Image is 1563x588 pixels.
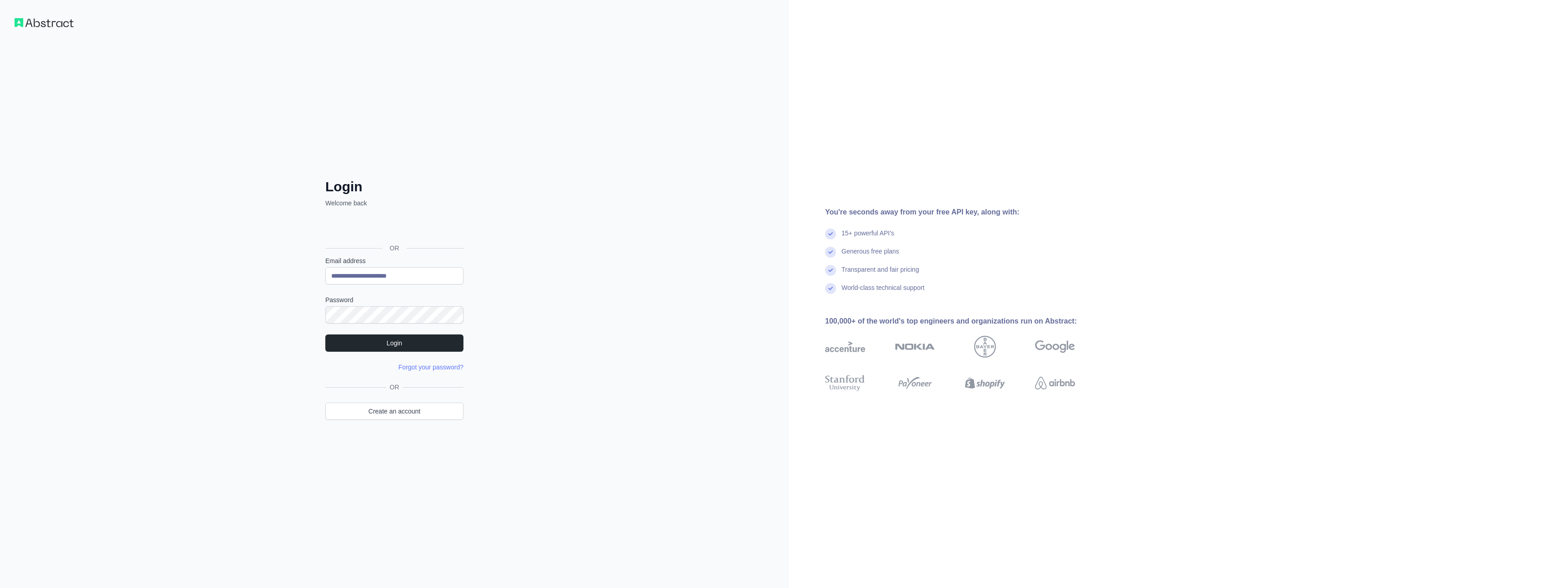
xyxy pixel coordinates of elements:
[325,199,463,208] p: Welcome back
[825,373,865,393] img: stanford university
[386,383,403,392] span: OR
[965,373,1005,393] img: shopify
[895,336,935,358] img: nokia
[825,207,1104,218] div: You're seconds away from your free API key, along with:
[841,283,925,301] div: World-class technical support
[825,316,1104,327] div: 100,000+ of the world's top engineers and organizations run on Abstract:
[825,265,836,276] img: check mark
[974,336,996,358] img: bayer
[325,334,463,352] button: Login
[398,364,463,371] a: Forgot your password?
[825,229,836,239] img: check mark
[1035,336,1075,358] img: google
[895,373,935,393] img: payoneer
[1035,373,1075,393] img: airbnb
[325,403,463,420] a: Create an account
[321,218,466,238] iframe: Sign in with Google Button
[825,247,836,258] img: check mark
[325,256,463,265] label: Email address
[841,247,899,265] div: Generous free plans
[825,336,865,358] img: accenture
[383,244,407,253] span: OR
[15,18,74,27] img: Workflow
[825,283,836,294] img: check mark
[841,265,919,283] div: Transparent and fair pricing
[325,295,463,304] label: Password
[841,229,894,247] div: 15+ powerful API's
[325,179,463,195] h2: Login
